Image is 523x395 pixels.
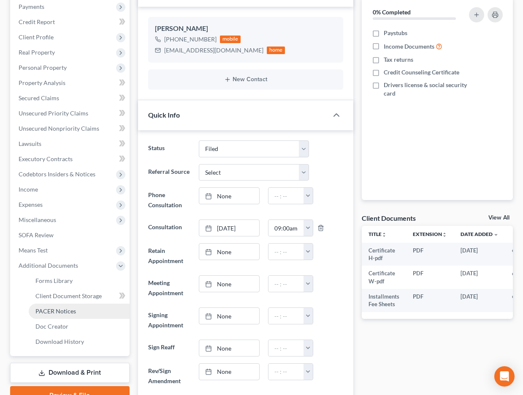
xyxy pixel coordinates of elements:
td: [DATE] [454,289,505,312]
span: Means Test [19,247,48,254]
span: Tax returns [384,55,413,64]
button: New Contact [155,76,336,83]
input: -- : -- [268,220,304,236]
a: None [199,244,259,260]
span: Lawsuits [19,140,41,147]
span: Codebtors Insiders & Notices [19,170,95,178]
a: [DATE] [199,220,259,236]
span: Miscellaneous [19,216,56,223]
a: None [199,364,259,380]
span: Paystubs [384,29,407,37]
a: Titleunfold_more [369,231,387,237]
a: Date Added expand_more [461,231,499,237]
div: [EMAIL_ADDRESS][DOMAIN_NAME] [164,46,263,55]
span: Quick Info [148,111,180,119]
label: Consultation [144,219,195,236]
label: Retain Appointment [144,243,195,269]
input: -- : -- [268,276,304,292]
a: Executory Contracts [12,151,130,167]
i: unfold_more [382,232,387,237]
input: -- : -- [268,364,304,380]
span: Unsecured Priority Claims [19,110,88,117]
td: [DATE] [454,266,505,289]
a: Lawsuits [12,136,130,151]
label: Phone Consultation [144,187,195,213]
td: PDF [406,243,454,266]
strong: 0% Completed [373,8,411,16]
td: PDF [406,289,454,312]
td: Installments Fee Sheets [362,289,406,312]
label: Sign Reaff [144,340,195,357]
label: Status [144,140,195,157]
span: Secured Claims [19,94,59,101]
label: Rev/Sign Amendment [144,363,195,389]
span: Client Profile [19,33,54,41]
span: Forms Library [35,277,73,284]
div: home [267,47,285,54]
a: SOFA Review [12,228,130,243]
a: Secured Claims [12,91,130,106]
i: unfold_more [442,232,447,237]
a: Unsecured Nonpriority Claims [12,121,130,136]
a: Client Document Storage [29,288,130,304]
span: Real Property [19,49,55,56]
span: Income [19,186,38,193]
span: Download History [35,338,84,345]
div: Client Documents [362,214,416,222]
input: -- : -- [268,340,304,356]
span: Executory Contracts [19,155,73,162]
div: Open Intercom Messenger [494,366,515,387]
a: Credit Report [12,14,130,30]
div: [PERSON_NAME] [155,24,336,34]
a: Forms Library [29,273,130,288]
span: PACER Notices [35,307,76,315]
span: Unsecured Nonpriority Claims [19,125,99,132]
td: [DATE] [454,243,505,266]
div: mobile [220,36,241,43]
span: Expenses [19,201,43,208]
span: Personal Property [19,64,67,71]
span: Payments [19,3,44,10]
span: Drivers license & social security card [384,81,468,98]
input: -- : -- [268,188,304,204]
input: -- : -- [268,244,304,260]
a: None [199,308,259,324]
span: Additional Documents [19,262,78,269]
span: Property Analysis [19,79,65,86]
a: Unsecured Priority Claims [12,106,130,121]
span: Client Document Storage [35,292,102,299]
span: Credit Counseling Certificate [384,68,459,77]
label: Referral Source [144,164,195,181]
a: Property Analysis [12,75,130,91]
span: SOFA Review [19,231,54,239]
span: Doc Creator [35,323,68,330]
div: [PHONE_NUMBER] [164,35,217,44]
i: expand_more [493,232,499,237]
td: Certificate H-pdf [362,243,406,266]
a: Download History [29,334,130,349]
span: Credit Report [19,18,55,25]
label: Signing Appointment [144,307,195,333]
span: Income Documents [384,42,434,51]
td: Certificate W-pdf [362,266,406,289]
a: View All [488,215,509,221]
a: Download & Print [10,363,130,383]
a: None [199,188,259,204]
a: None [199,340,259,356]
a: None [199,276,259,292]
a: Doc Creator [29,319,130,334]
a: PACER Notices [29,304,130,319]
a: Extensionunfold_more [413,231,447,237]
td: PDF [406,266,454,289]
label: Meeting Appointment [144,275,195,301]
input: -- : -- [268,308,304,324]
